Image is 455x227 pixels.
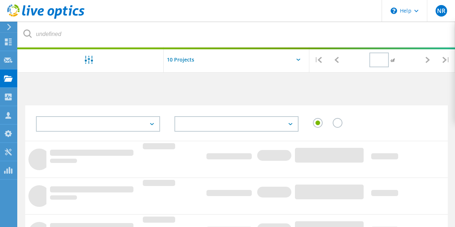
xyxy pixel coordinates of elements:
[391,57,395,63] span: of
[7,15,85,20] a: Live Optics Dashboard
[437,47,455,73] div: |
[437,8,445,14] span: NR
[309,47,328,73] div: |
[391,8,397,14] svg: \n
